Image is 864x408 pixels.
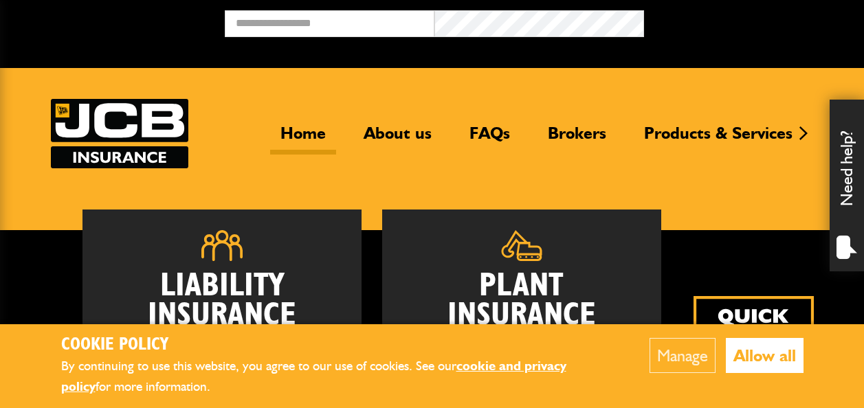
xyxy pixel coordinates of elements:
[650,338,716,373] button: Manage
[353,123,442,155] a: About us
[538,123,617,155] a: Brokers
[270,123,336,155] a: Home
[103,271,341,338] h2: Liability Insurance
[61,335,608,356] h2: Cookie Policy
[51,99,188,168] a: JCB Insurance Services
[634,123,803,155] a: Products & Services
[726,338,804,373] button: Allow all
[51,99,188,168] img: JCB Insurance Services logo
[644,10,854,32] button: Broker Login
[830,100,864,271] div: Need help?
[61,356,608,398] p: By continuing to use this website, you agree to our use of cookies. See our for more information.
[403,271,641,330] h2: Plant Insurance
[459,123,520,155] a: FAQs
[61,358,566,395] a: cookie and privacy policy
